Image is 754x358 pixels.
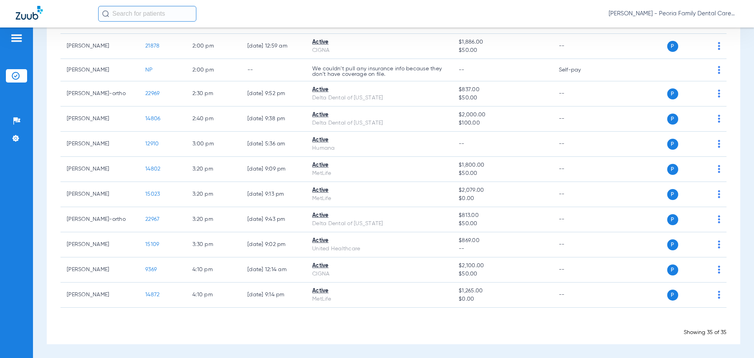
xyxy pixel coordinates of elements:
div: Delta Dental of [US_STATE] [312,119,446,127]
span: 14802 [145,166,160,172]
span: 9369 [145,267,157,272]
td: [DATE] 9:43 PM [241,207,306,232]
td: [PERSON_NAME] [60,157,139,182]
span: 15109 [145,242,159,247]
td: [DATE] 9:38 PM [241,106,306,132]
input: Search for patients [98,6,196,22]
span: P [667,139,678,150]
td: [DATE] 9:52 PM [241,81,306,106]
span: $50.00 [459,270,546,278]
img: group-dot-blue.svg [718,291,720,299]
img: group-dot-blue.svg [718,115,720,123]
img: group-dot-blue.svg [718,66,720,74]
span: $0.00 [459,295,546,303]
td: [DATE] 5:36 AM [241,132,306,157]
span: -- [459,141,465,147]
img: group-dot-blue.svg [718,266,720,274]
div: Active [312,86,446,94]
p: We couldn’t pull any insurance info because they don’t have coverage on file. [312,66,446,77]
span: P [667,114,678,125]
td: 3:20 PM [186,182,241,207]
div: MetLife [312,169,446,178]
td: 3:20 PM [186,157,241,182]
span: $813.00 [459,211,546,220]
img: group-dot-blue.svg [718,190,720,198]
td: [DATE] 9:14 PM [241,283,306,308]
span: $50.00 [459,169,546,178]
span: P [667,214,678,225]
td: [PERSON_NAME]-ortho [60,207,139,232]
span: $1,800.00 [459,161,546,169]
div: Active [312,237,446,245]
td: [PERSON_NAME]-ortho [60,81,139,106]
img: Zuub Logo [16,6,43,20]
div: Delta Dental of [US_STATE] [312,94,446,102]
td: -- [553,132,606,157]
span: -- [459,245,546,253]
span: 14872 [145,292,159,297]
td: [PERSON_NAME] [60,283,139,308]
img: group-dot-blue.svg [718,241,720,248]
span: P [667,88,678,99]
span: $50.00 [459,94,546,102]
td: -- [553,182,606,207]
td: [DATE] 12:14 AM [241,257,306,283]
span: $50.00 [459,46,546,55]
span: $837.00 [459,86,546,94]
span: 21878 [145,43,159,49]
td: [PERSON_NAME] [60,106,139,132]
div: Active [312,287,446,295]
td: [PERSON_NAME] [60,132,139,157]
span: $869.00 [459,237,546,245]
span: $2,100.00 [459,262,546,270]
span: 15023 [145,191,160,197]
span: Showing 35 of 35 [684,330,727,335]
td: -- [553,81,606,106]
div: Active [312,111,446,119]
td: -- [553,34,606,59]
td: [DATE] 12:59 AM [241,34,306,59]
div: CIGNA [312,46,446,55]
td: 4:10 PM [186,257,241,283]
span: P [667,164,678,175]
td: [PERSON_NAME] [60,182,139,207]
div: MetLife [312,295,446,303]
div: Active [312,161,446,169]
div: Active [312,38,446,46]
span: P [667,41,678,52]
td: Self-pay [553,59,606,81]
img: group-dot-blue.svg [718,165,720,173]
td: 2:00 PM [186,59,241,81]
span: P [667,290,678,301]
td: -- [553,283,606,308]
td: -- [553,232,606,257]
div: CIGNA [312,270,446,278]
img: Search Icon [102,10,109,17]
td: 2:40 PM [186,106,241,132]
img: hamburger-icon [10,33,23,43]
span: P [667,239,678,250]
td: [PERSON_NAME] [60,59,139,81]
div: Delta Dental of [US_STATE] [312,220,446,228]
td: [DATE] 9:02 PM [241,232,306,257]
span: [PERSON_NAME] - Peoria Family Dental Care [609,10,738,18]
span: NP [145,67,153,73]
div: Humana [312,144,446,152]
td: 2:30 PM [186,81,241,106]
span: 14806 [145,116,160,121]
td: -- [553,207,606,232]
span: 12910 [145,141,159,147]
td: [DATE] 9:09 PM [241,157,306,182]
div: MetLife [312,195,446,203]
td: [DATE] 9:13 PM [241,182,306,207]
span: P [667,189,678,200]
span: $1,886.00 [459,38,546,46]
td: -- [241,59,306,81]
img: group-dot-blue.svg [718,90,720,97]
span: $2,000.00 [459,111,546,119]
div: Active [312,136,446,144]
td: [PERSON_NAME] [60,34,139,59]
td: 3:00 PM [186,132,241,157]
img: group-dot-blue.svg [718,140,720,148]
span: $0.00 [459,195,546,203]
